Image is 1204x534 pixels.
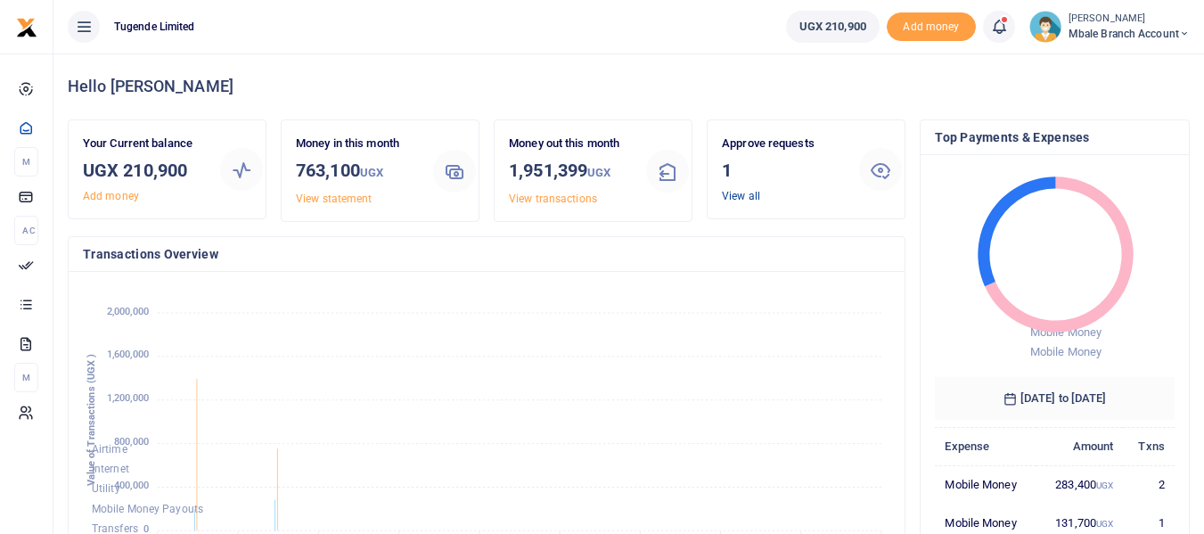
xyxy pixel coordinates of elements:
[296,193,372,205] a: View statement
[779,11,887,43] li: Wallet ballance
[107,19,202,35] span: Tugende Limited
[1029,11,1061,43] img: profile-user
[887,19,976,32] a: Add money
[92,443,127,456] span: Airtime
[935,427,1036,465] th: Expense
[83,244,890,264] h4: Transactions Overview
[114,480,149,491] tspan: 400,000
[83,190,139,202] a: Add money
[935,127,1175,147] h4: Top Payments & Expenses
[935,377,1175,420] h6: [DATE] to [DATE]
[1030,345,1102,358] span: Mobile Money
[1069,26,1190,42] span: Mbale Branch Account
[935,465,1036,504] td: Mobile Money
[722,190,760,202] a: View all
[1036,427,1123,465] th: Amount
[509,193,597,205] a: View transactions
[92,463,129,475] span: Internet
[296,135,419,153] p: Money in this month
[83,135,206,153] p: Your Current balance
[107,393,149,405] tspan: 1,200,000
[1030,325,1102,339] span: Mobile Money
[107,349,149,361] tspan: 1,600,000
[1096,519,1113,529] small: UGX
[296,157,419,186] h3: 763,100
[887,12,976,42] li: Toup your wallet
[83,157,206,184] h3: UGX 210,900
[16,20,37,33] a: logo-small logo-large logo-large
[92,503,203,515] span: Mobile Money Payouts
[92,483,120,496] span: Utility
[14,216,38,245] li: Ac
[114,436,149,448] tspan: 800,000
[799,18,866,36] span: UGX 210,900
[107,306,149,317] tspan: 2,000,000
[587,166,610,179] small: UGX
[1029,11,1190,43] a: profile-user [PERSON_NAME] Mbale Branch Account
[786,11,880,43] a: UGX 210,900
[86,354,97,487] text: Value of Transactions (UGX )
[1096,481,1113,490] small: UGX
[14,147,38,177] li: M
[1123,465,1175,504] td: 2
[1069,12,1190,27] small: [PERSON_NAME]
[1123,427,1175,465] th: Txns
[16,17,37,38] img: logo-small
[722,135,845,153] p: Approve requests
[360,166,383,179] small: UGX
[509,157,632,186] h3: 1,951,399
[722,157,845,184] h3: 1
[1036,465,1123,504] td: 283,400
[887,12,976,42] span: Add money
[68,77,1190,96] h4: Hello [PERSON_NAME]
[14,363,38,392] li: M
[509,135,632,153] p: Money out this month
